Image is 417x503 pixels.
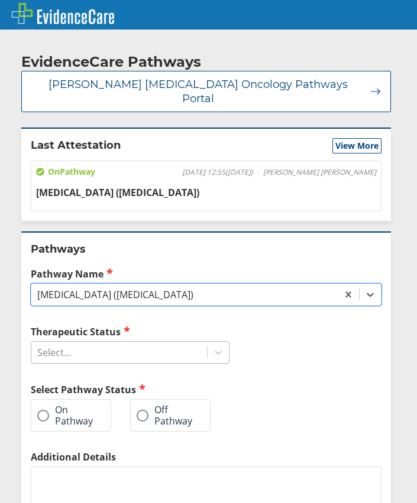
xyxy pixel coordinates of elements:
label: Off Pathway [137,404,192,426]
div: Select... [37,346,71,359]
h2: Select Pathway Status [31,383,229,396]
h2: Last Attestation [31,138,121,153]
img: EvidenceCare [12,3,114,24]
span: [MEDICAL_DATA] ([MEDICAL_DATA]) [36,186,199,199]
h2: EvidenceCare Pathways [21,53,201,71]
button: [PERSON_NAME] [MEDICAL_DATA] Oncology Pathways Portal [21,71,391,112]
span: On Pathway [36,166,95,178]
h2: Pathways [31,242,382,256]
label: Additional Details [31,450,382,463]
label: Therapeutic Status [31,325,229,338]
span: View More [335,140,379,152]
label: On Pathway [37,404,93,426]
span: [DATE] 12:55 ( [DATE] ) [182,168,253,177]
div: [MEDICAL_DATA] ([MEDICAL_DATA]) [37,288,193,301]
label: Pathway Name [31,267,382,280]
button: View More [332,138,382,153]
span: [PERSON_NAME] [PERSON_NAME] [263,168,376,177]
span: [PERSON_NAME] [MEDICAL_DATA] Oncology Pathways Portal [31,77,364,106]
